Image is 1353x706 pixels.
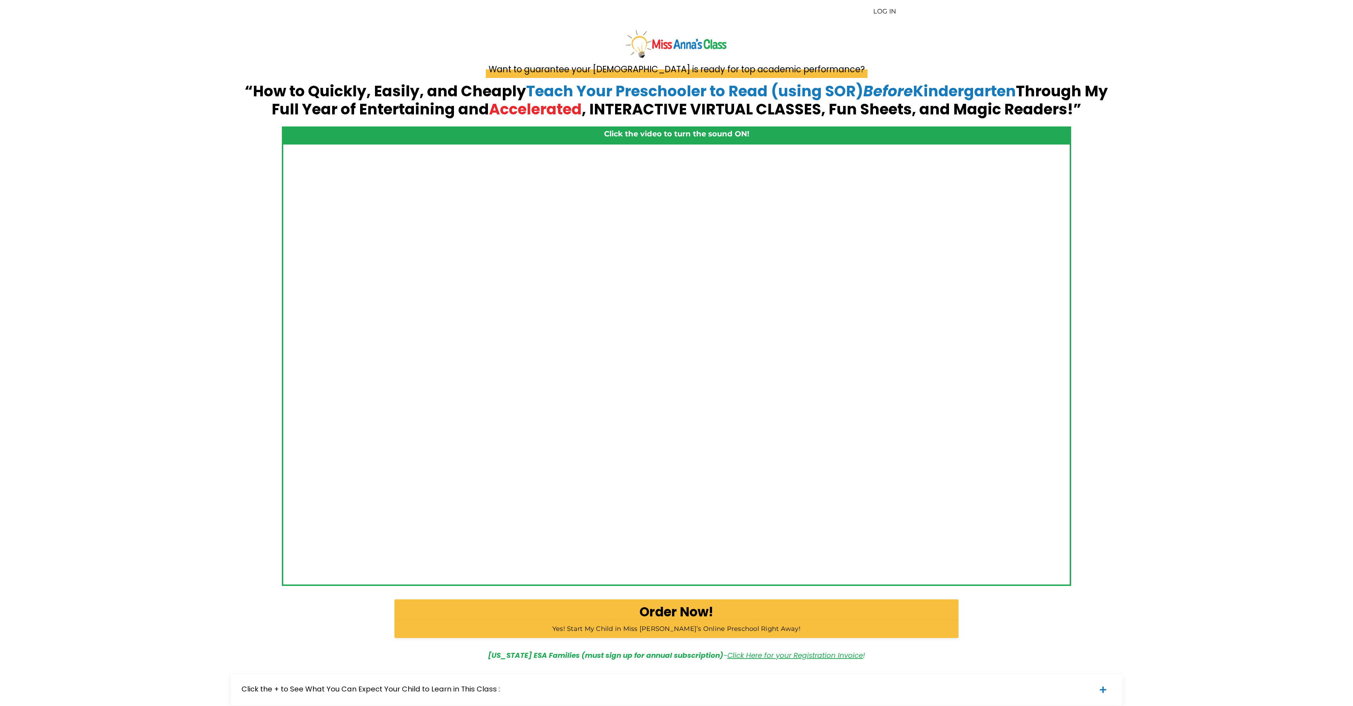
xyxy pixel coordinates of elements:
[639,603,714,621] b: Order Now!
[486,61,868,78] span: Want to guarantee your [DEMOGRAPHIC_DATA] is ready for top academic performance?
[488,650,723,660] strong: [US_STATE] ESA Families (must sign up for annual subscription)
[526,81,1016,102] span: Teach Your Preschooler to Read (using SOR) Kindergarten
[727,650,863,660] a: Click Here for your Registration Invoice
[394,599,958,627] a: Order Now!
[241,685,1091,693] h5: Click the + to See What You Can Expect Your Child to Learn in This Class :
[245,81,1108,119] strong: “How to Quickly, Easily, and Cheaply Through My Full Year of Entertaining and , INTERACTIVE VIRTU...
[488,650,865,660] em: - !
[552,625,801,633] span: Yes! Start My Child in Miss [PERSON_NAME]’s Online Preschool Right Away!
[873,7,896,15] a: LOG IN
[394,620,958,638] a: Yes! Start My Child in Miss [PERSON_NAME]’s Online Preschool Right Away!
[604,129,749,138] strong: Click the video to turn the sound ON!
[489,99,582,120] span: Accelerated
[863,81,913,102] em: Before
